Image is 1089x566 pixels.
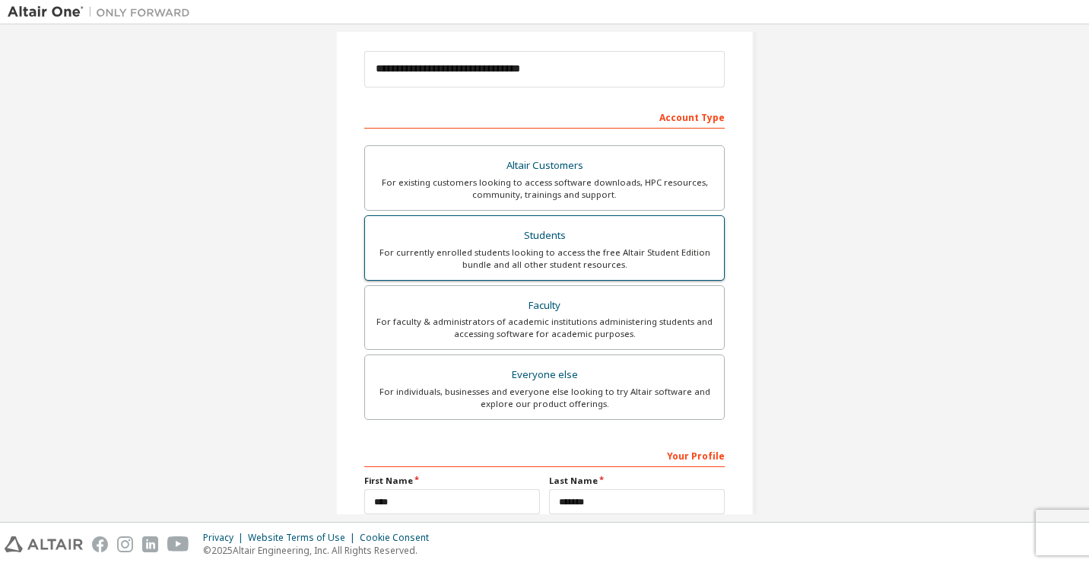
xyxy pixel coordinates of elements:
label: Last Name [549,475,725,487]
div: For faculty & administrators of academic institutions administering students and accessing softwa... [374,316,715,340]
div: Privacy [203,532,248,544]
div: For existing customers looking to access software downloads, HPC resources, community, trainings ... [374,176,715,201]
div: Faculty [374,295,715,316]
div: Website Terms of Use [248,532,360,544]
img: linkedin.svg [142,536,158,552]
p: © 2025 Altair Engineering, Inc. All Rights Reserved. [203,544,438,557]
img: altair_logo.svg [5,536,83,552]
img: instagram.svg [117,536,133,552]
div: For individuals, businesses and everyone else looking to try Altair software and explore our prod... [374,386,715,410]
div: Account Type [364,104,725,129]
div: Everyone else [374,364,715,386]
img: facebook.svg [92,536,108,552]
div: Cookie Consent [360,532,438,544]
img: youtube.svg [167,536,189,552]
label: First Name [364,475,540,487]
div: For currently enrolled students looking to access the free Altair Student Edition bundle and all ... [374,246,715,271]
img: Altair One [8,5,198,20]
div: Your Profile [364,443,725,467]
div: Altair Customers [374,155,715,176]
div: Students [374,225,715,246]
